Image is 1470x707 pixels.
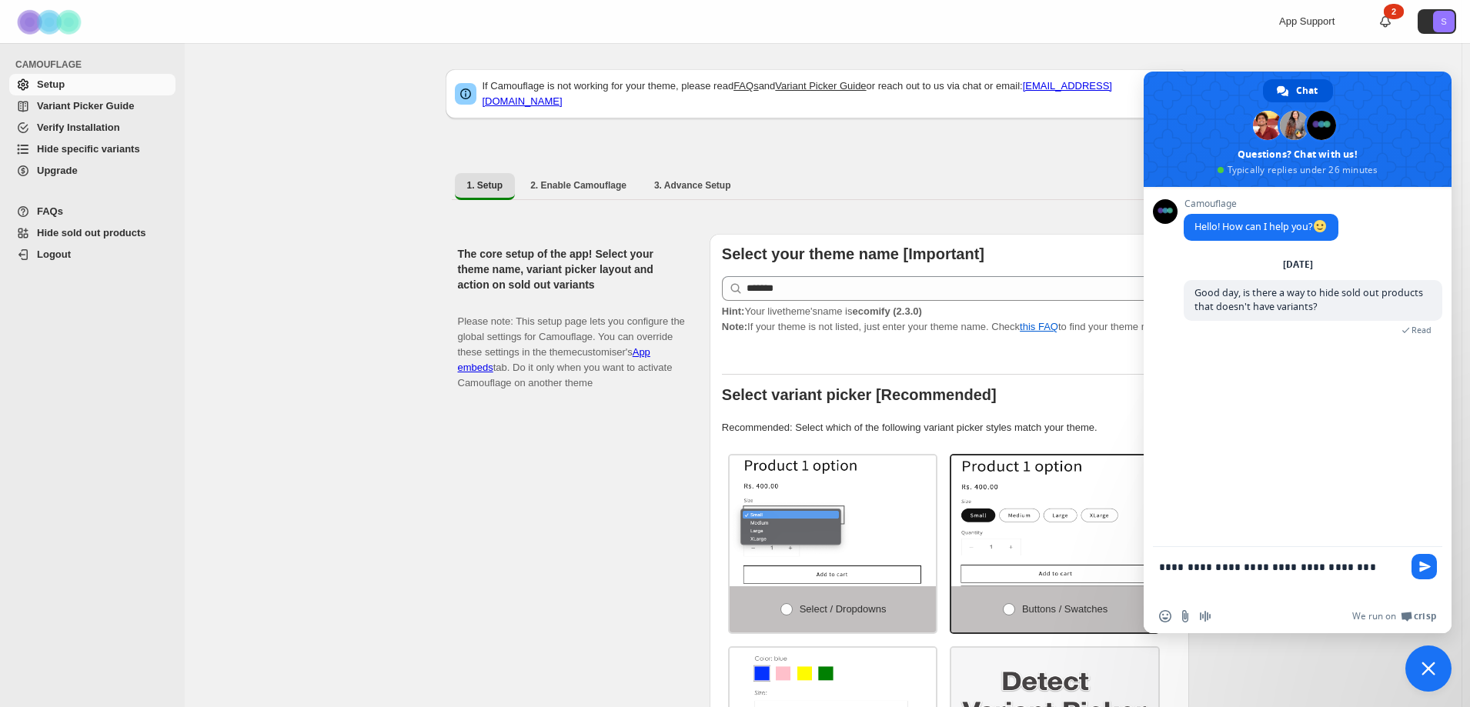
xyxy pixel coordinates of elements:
span: Hide sold out products [37,227,146,238]
img: Camouflage [12,1,89,43]
span: 1. Setup [467,179,503,192]
p: Please note: This setup page lets you configure the global settings for Camouflage. You can overr... [458,298,685,391]
span: 2. Enable Camouflage [530,179,626,192]
b: Select your theme name [Important] [722,245,984,262]
span: Camouflage [1184,198,1338,209]
h2: The core setup of the app! Select your theme name, variant picker layout and action on sold out v... [458,246,685,292]
div: [DATE] [1283,260,1313,269]
span: Good day, is there a way to hide sold out products that doesn't have variants? [1194,286,1423,313]
span: 3. Advance Setup [654,179,731,192]
span: Setup [37,78,65,90]
text: S [1441,17,1446,26]
span: Logout [37,248,71,260]
span: Verify Installation [37,122,120,133]
p: If Camouflage is not working for your theme, please read and or reach out to us via chat or email: [483,78,1180,109]
strong: Hint: [722,305,745,317]
a: FAQs [733,80,759,92]
a: Variant Picker Guide [9,95,175,117]
span: Crisp [1414,610,1436,622]
img: Select / Dropdowns [730,455,937,586]
span: Insert an emoji [1159,610,1171,622]
a: Setup [9,74,175,95]
a: FAQs [9,201,175,222]
span: Avatar with initials S [1433,11,1455,32]
span: Your live theme's name is [722,305,922,317]
span: App Support [1279,15,1335,27]
p: If your theme is not listed, just enter your theme name. Check to find your theme name. [722,304,1177,335]
a: this FAQ [1020,321,1058,332]
span: Variant Picker Guide [37,100,134,112]
img: Buttons / Swatches [951,455,1158,586]
b: Select variant picker [Recommended] [722,386,997,403]
a: Variant Picker Guide [775,80,866,92]
p: Recommended: Select which of the following variant picker styles match your theme. [722,420,1177,435]
span: Upgrade [37,165,78,176]
a: Chat [1263,79,1333,102]
span: Audio message [1199,610,1211,622]
a: Hide sold out products [9,222,175,244]
span: CAMOUFLAGE [15,58,177,71]
a: Close chat [1405,645,1452,692]
span: Buttons / Swatches [1022,603,1108,615]
strong: Note: [722,321,747,332]
a: Logout [9,244,175,265]
span: Read [1412,325,1432,335]
span: Hide specific variants [37,143,140,155]
textarea: Compose your message... [1159,547,1405,599]
span: Hello! How can I help you? [1194,220,1328,233]
div: 2 [1384,4,1404,19]
span: We run on [1352,610,1396,622]
span: Send [1412,554,1437,579]
span: Send a file [1179,610,1191,622]
span: FAQs [37,205,63,217]
a: We run onCrisp [1352,610,1436,622]
button: Avatar with initials S [1418,9,1456,34]
a: Verify Installation [9,117,175,138]
a: 2 [1378,14,1393,29]
span: Select / Dropdowns [800,603,887,615]
span: Chat [1296,79,1318,102]
a: Upgrade [9,160,175,182]
a: Hide specific variants [9,138,175,160]
strong: ecomify (2.3.0) [852,305,921,317]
